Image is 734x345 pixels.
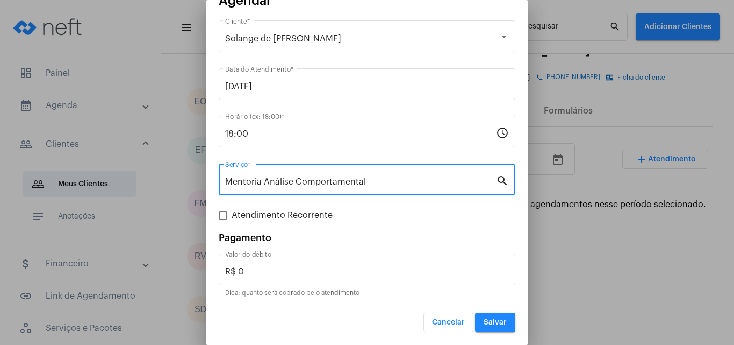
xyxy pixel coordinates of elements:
[475,313,515,332] button: Salvar
[225,177,496,187] input: Pesquisar serviço
[232,209,333,222] span: Atendimento Recorrente
[225,129,496,139] input: Horário
[496,174,509,187] mat-icon: search
[432,319,465,326] span: Cancelar
[484,319,507,326] span: Salvar
[225,34,341,43] span: Solange de [PERSON_NAME]
[219,233,271,243] span: Pagamento
[423,313,473,332] button: Cancelar
[496,126,509,139] mat-icon: schedule
[225,267,509,277] input: Valor
[225,290,359,297] mat-hint: Dica: quanto será cobrado pelo atendimento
